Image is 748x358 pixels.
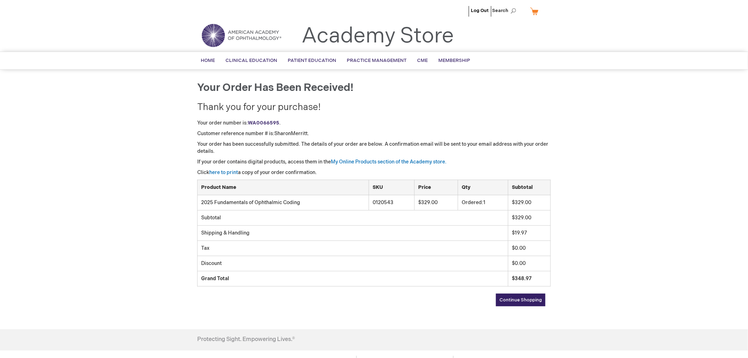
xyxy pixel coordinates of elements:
[198,226,508,241] td: Shipping & Handling
[197,81,353,94] span: Your order has been received!
[369,195,415,210] td: 0120543
[198,195,369,210] td: 2025 Fundamentals of Ophthalmic Coding
[209,169,238,175] a: here to print
[347,58,407,63] span: Practice Management
[226,58,277,63] span: Clinical Education
[198,271,508,287] td: Grand Total
[508,256,551,271] td: $0.00
[508,210,551,226] td: $329.00
[508,241,551,256] td: $0.00
[198,210,508,226] td: Subtotal
[331,159,446,165] a: My Online Products section of the Academy store.
[369,180,415,195] th: SKU
[248,120,279,126] a: WA0066595
[499,297,542,303] span: Continue Shopping
[438,58,470,63] span: Membership
[415,180,458,195] th: Price
[198,256,508,271] td: Discount
[508,271,551,287] td: $348.97
[508,226,551,241] td: $19.97
[197,141,551,155] p: Your order has been successfully submitted. The details of your order are below. A confirmation e...
[201,58,215,63] span: Home
[508,180,551,195] th: Subtotal
[415,195,458,210] td: $329.00
[197,169,551,176] p: Click a copy of your order confirmation.
[458,195,508,210] td: 1
[274,131,308,137] span: SharonMerritt
[288,58,336,63] span: Patient Education
[458,180,508,195] th: Qty
[198,180,369,195] th: Product Name
[197,336,295,343] h4: Protecting Sight. Empowering Lives.®
[496,294,545,306] a: Continue Shopping
[462,200,483,206] span: Ordered:
[492,4,519,18] span: Search
[302,23,454,49] a: Academy Store
[197,158,551,166] p: If your order contains digital products, access them in the
[197,120,551,127] p: Your order number is: .
[471,8,489,13] a: Log Out
[197,130,551,137] p: Customer reference number # is: .
[417,58,428,63] span: CME
[197,103,551,113] h2: Thank you for your purchase!
[508,195,551,210] td: $329.00
[198,241,508,256] td: Tax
